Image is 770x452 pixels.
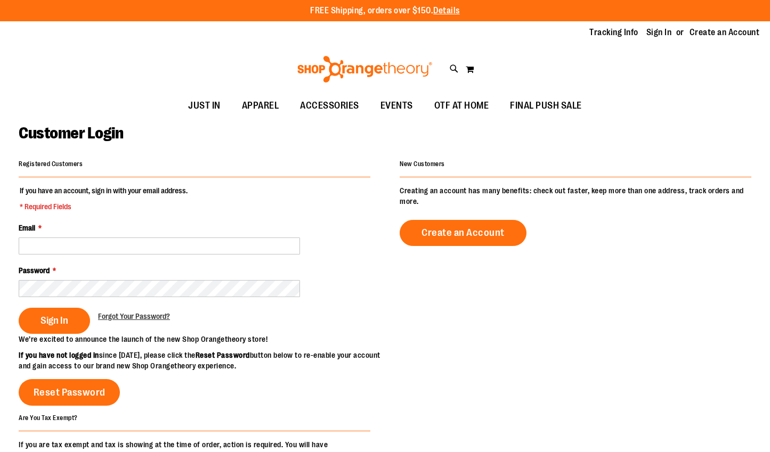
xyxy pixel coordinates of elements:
[424,94,500,118] a: OTF AT HOME
[400,160,445,168] strong: New Customers
[231,94,290,118] a: APPAREL
[296,56,434,83] img: Shop Orangetheory
[19,160,83,168] strong: Registered Customers
[400,220,526,246] a: Create an Account
[20,201,188,212] span: * Required Fields
[310,5,460,17] p: FREE Shipping, orders over $150.
[19,124,123,142] span: Customer Login
[188,94,221,118] span: JUST IN
[19,351,99,359] strong: If you have not logged in
[19,414,78,421] strong: Are You Tax Exempt?
[34,387,106,398] span: Reset Password
[40,315,68,326] span: Sign In
[433,6,460,15] a: Details
[300,94,359,118] span: ACCESSORIES
[98,311,170,322] a: Forgot Your Password?
[19,185,189,212] legend: If you have an account, sign in with your email address.
[19,308,90,334] button: Sign In
[19,266,50,275] span: Password
[422,227,505,239] span: Create an Account
[98,312,170,320] span: Forgot Your Password?
[434,94,489,118] span: OTF AT HOME
[19,334,385,344] p: We’re excited to announce the launch of the new Shop Orangetheory store!
[499,94,593,118] a: FINAL PUSH SALE
[19,350,385,371] p: since [DATE], please click the button below to re-enable your account and gain access to our bran...
[646,27,672,38] a: Sign In
[19,224,35,232] span: Email
[242,94,279,118] span: APPAREL
[690,27,760,38] a: Create an Account
[177,94,231,118] a: JUST IN
[589,27,638,38] a: Tracking Info
[196,351,250,359] strong: Reset Password
[289,94,370,118] a: ACCESSORIES
[510,94,582,118] span: FINAL PUSH SALE
[400,185,751,207] p: Creating an account has many benefits: check out faster, keep more than one address, track orders...
[380,94,413,118] span: EVENTS
[370,94,424,118] a: EVENTS
[19,379,120,406] a: Reset Password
